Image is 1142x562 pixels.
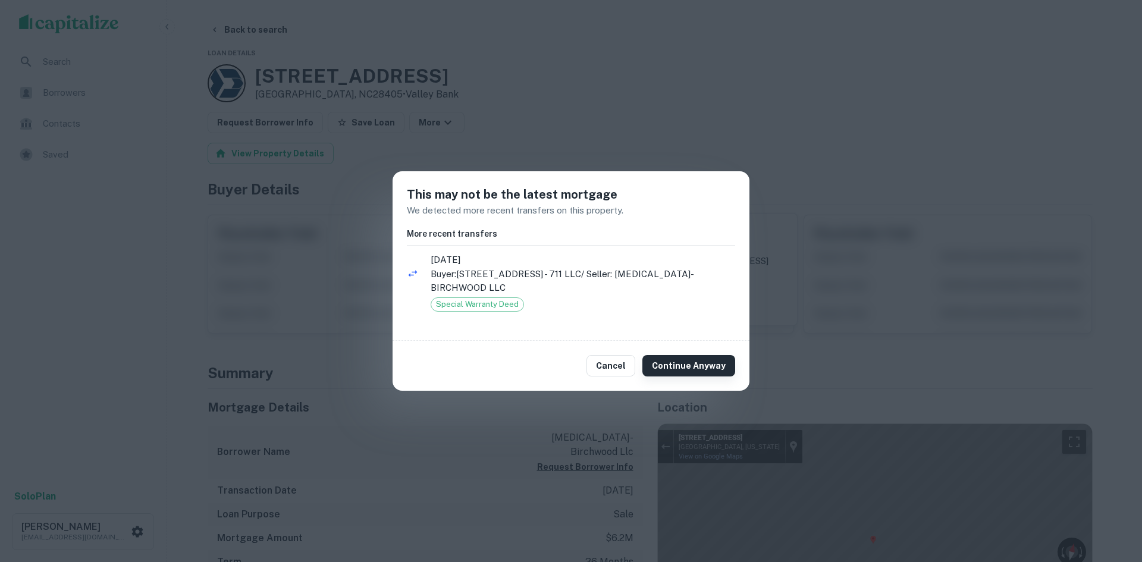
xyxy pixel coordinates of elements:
h6: More recent transfers [407,227,735,240]
p: We detected more recent transfers on this property. [407,203,735,218]
span: Special Warranty Deed [431,299,523,310]
iframe: Chat Widget [1083,467,1142,524]
h5: This may not be the latest mortgage [407,186,735,203]
span: [DATE] [431,253,735,267]
p: Buyer: [STREET_ADDRESS] - 711 LLC / Seller: [MEDICAL_DATA]-BIRCHWOOD LLC [431,267,735,295]
button: Continue Anyway [642,355,735,376]
div: Special Warranty Deed [431,297,524,312]
button: Cancel [586,355,635,376]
